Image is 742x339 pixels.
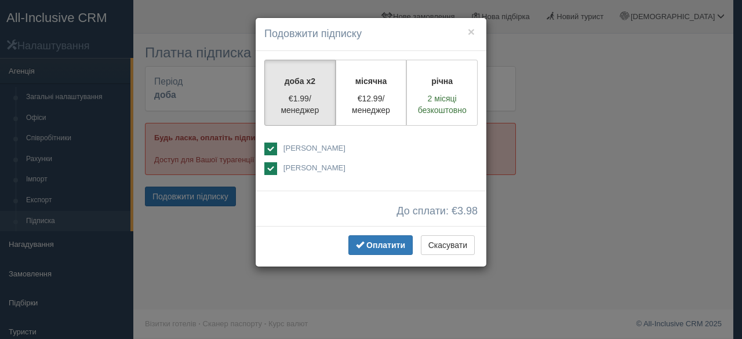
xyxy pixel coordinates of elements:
p: 2 місяці безкоштовно [414,93,470,116]
span: Оплатити [366,240,405,250]
h4: Подовжити підписку [264,27,478,42]
span: 3.98 [457,205,478,217]
p: €12.99/менеджер [343,93,399,116]
span: [PERSON_NAME] [283,144,345,152]
p: €1.99/менеджер [272,93,328,116]
p: місячна [343,75,399,87]
button: Оплатити [348,235,413,255]
span: [PERSON_NAME] [283,163,345,172]
span: До сплати: € [397,206,478,217]
p: доба x2 [272,75,328,87]
button: Скасувати [421,235,475,255]
button: × [468,25,475,38]
p: річна [414,75,470,87]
